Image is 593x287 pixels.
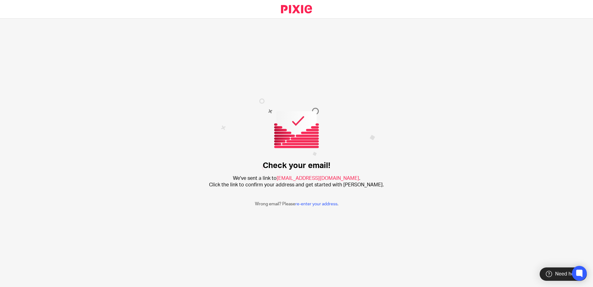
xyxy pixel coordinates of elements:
span: [EMAIL_ADDRESS][DOMAIN_NAME] [277,176,359,181]
img: Confirm email image [221,98,375,170]
h2: We've sent a link to . Click the link to confirm your address and get started with [PERSON_NAME]. [209,175,384,189]
h1: Check your email! [263,161,330,171]
a: re-enter your address [295,202,337,206]
div: Need help? [540,267,587,281]
p: Wrong email? Please . [255,201,338,207]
